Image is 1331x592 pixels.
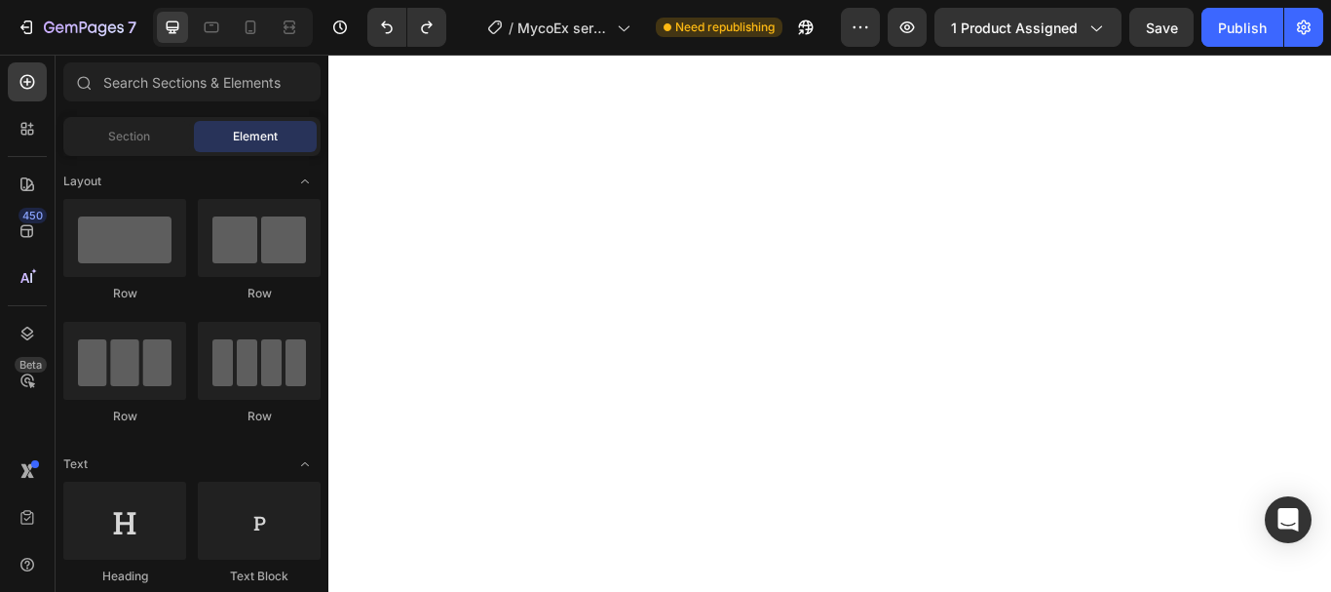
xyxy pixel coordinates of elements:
[951,18,1078,38] span: 1 product assigned
[367,8,446,47] div: Undo/Redo
[19,208,47,223] div: 450
[63,568,186,585] div: Heading
[1201,8,1283,47] button: Publish
[289,449,321,480] span: Toggle open
[1129,8,1194,47] button: Save
[63,62,321,101] input: Search Sections & Elements
[1218,18,1267,38] div: Publish
[63,455,88,473] span: Text
[328,55,1331,592] iframe: Design area
[15,357,47,373] div: Beta
[1265,496,1312,543] div: Open Intercom Messenger
[289,166,321,197] span: Toggle open
[198,285,321,302] div: Row
[509,18,513,38] span: /
[233,128,278,145] span: Element
[63,173,101,190] span: Layout
[8,8,145,47] button: 7
[675,19,775,36] span: Need republishing
[63,408,186,425] div: Row
[198,568,321,585] div: Text Block
[198,408,321,425] div: Row
[1146,20,1178,36] span: Save
[934,8,1122,47] button: 1 product assigned
[128,16,136,39] p: 7
[517,18,609,38] span: MycoEx serum lending
[108,128,150,145] span: Section
[63,285,186,302] div: Row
